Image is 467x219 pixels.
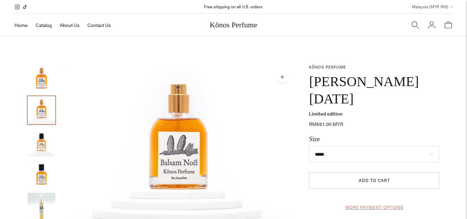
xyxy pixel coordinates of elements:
[28,128,55,156] button: Change image to image 3
[309,204,439,211] a: More payment options
[276,71,288,83] button: Zoom image
[28,64,55,92] button: Change image to image 1
[412,2,453,12] button: Malaysia (MYR RM)
[36,17,52,33] a: Catalog
[309,73,439,108] h1: [PERSON_NAME][DATE]
[410,17,420,33] a: Open quick search
[309,120,343,127] span: RM551.00 MYR
[87,17,111,33] a: Contact Us
[427,17,437,33] a: Login
[60,17,80,33] a: About Us
[210,21,257,29] span: Kônos Perfume
[359,177,390,183] span: Add to cart
[210,17,257,33] a: Kônos Perfume
[15,17,28,33] a: Home
[309,172,439,189] button: Add to cart
[309,64,346,70] a: Kônos Perfume
[309,135,320,143] label: Size
[28,161,55,189] button: Change image to image 4
[309,110,343,117] strong: Limited edition
[28,96,55,124] button: Change image to image 2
